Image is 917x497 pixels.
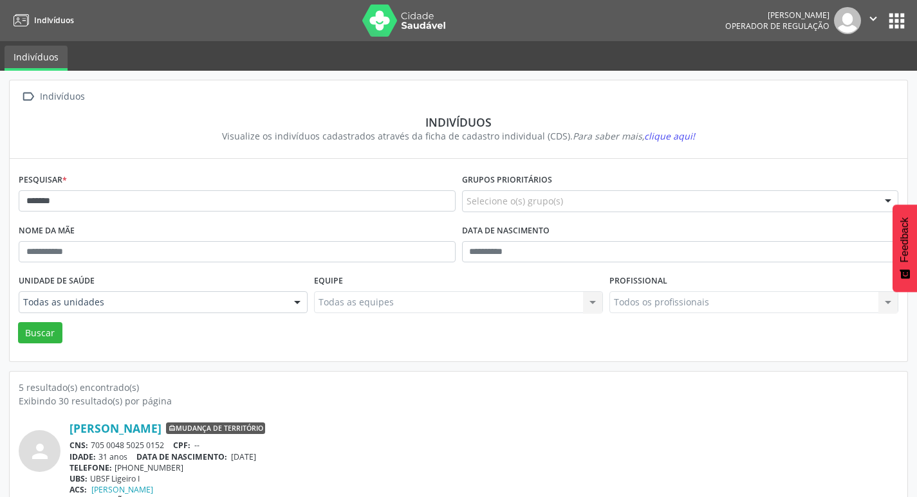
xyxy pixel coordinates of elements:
[19,170,67,190] label: Pesquisar
[19,221,75,241] label: Nome da mãe
[69,440,88,451] span: CNS:
[173,440,190,451] span: CPF:
[69,451,96,462] span: IDADE:
[19,394,898,408] div: Exibindo 30 resultado(s) por página
[725,21,829,32] span: Operador de regulação
[462,170,552,190] label: Grupos prioritários
[899,217,911,262] span: Feedback
[834,7,861,34] img: img
[5,46,68,71] a: Indivíduos
[609,271,667,291] label: Profissional
[69,484,87,495] span: ACS:
[69,421,162,435] a: [PERSON_NAME]
[69,462,898,473] div: [PHONE_NUMBER]
[866,12,880,26] i: 
[231,451,256,462] span: [DATE]
[69,462,112,473] span: TELEFONE:
[19,87,87,106] a:  Indivíduos
[91,484,153,495] a: [PERSON_NAME]
[644,130,695,142] span: clique aqui!
[166,422,265,434] span: Mudança de território
[69,473,88,484] span: UBS:
[69,473,898,484] div: UBSF Ligeiro I
[314,271,343,291] label: Equipe
[462,221,550,241] label: Data de nascimento
[9,10,74,31] a: Indivíduos
[861,7,885,34] button: 
[18,322,62,344] button: Buscar
[136,451,227,462] span: DATA DE NASCIMENTO:
[69,451,898,462] div: 31 anos
[893,204,917,292] button: Feedback - Mostrar pesquisa
[34,15,74,26] span: Indivíduos
[23,296,281,309] span: Todas as unidades
[725,10,829,21] div: [PERSON_NAME]
[19,271,95,291] label: Unidade de saúde
[885,10,908,32] button: apps
[573,130,695,142] i: Para saber mais,
[28,115,889,129] div: Indivíduos
[467,194,563,208] span: Selecione o(s) grupo(s)
[19,381,898,394] div: 5 resultado(s) encontrado(s)
[69,440,898,451] div: 705 0048 5025 0152
[194,440,199,451] span: --
[37,87,87,106] div: Indivíduos
[19,87,37,106] i: 
[28,129,889,143] div: Visualize os indivíduos cadastrados através da ficha de cadastro individual (CDS).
